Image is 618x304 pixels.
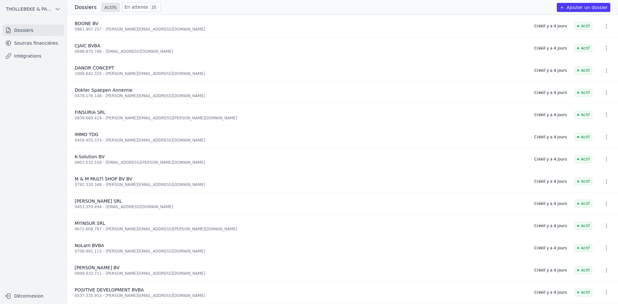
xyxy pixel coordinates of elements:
div: 0861.907.257 - [PERSON_NAME][EMAIL_ADDRESS][DOMAIN_NAME] [75,27,527,32]
div: Créé il y a 4 jours [534,223,567,228]
span: NoLam BVBA [75,243,104,248]
button: THOLLEBEKE & PARTNERS bvbvba BVBA [3,4,64,14]
span: CJAIC BVBA [75,43,100,48]
div: Créé il y a 4 jours [534,46,567,51]
span: [PERSON_NAME] BV [75,265,120,270]
div: Créé il y a 4 jours [534,245,567,251]
span: Dokter Spaepen Annemie [75,88,133,93]
div: 0672.608.787 - [PERSON_NAME][EMAIL_ADDRESS][PERSON_NAME][DOMAIN_NAME] [75,226,527,232]
span: MYINSUR SRL [75,221,105,226]
span: Actif [575,266,592,274]
div: Créé il y a 4 jours [534,23,567,29]
div: Créé il y a 4 jours [534,179,567,184]
div: 0478.176.148 - [PERSON_NAME][EMAIL_ADDRESS][DOMAIN_NAME] [75,93,527,98]
div: 0899.033.711 - [PERSON_NAME][EMAIL_ADDRESS][DOMAIN_NAME] [75,271,527,276]
span: K-Solution BV [75,154,105,159]
div: Créé il y a 4 jours [534,157,567,162]
span: Actif [575,244,592,252]
span: Actif [575,44,592,52]
span: 25 [149,4,158,11]
span: IMMO TDG [75,132,98,137]
a: Intégrations [3,50,64,62]
a: Actifs [102,3,119,12]
a: Dossiers [3,24,64,36]
div: 0708.991.113 - [PERSON_NAME][EMAIL_ADDRESS][DOMAIN_NAME] [75,249,527,254]
div: Créé il y a 4 jours [534,90,567,95]
span: BOONE BV [75,21,98,26]
span: Actif [575,133,592,141]
span: DANOR CONCEPT [75,65,114,70]
h3: Dossiers [75,4,97,11]
span: POSITIVE DEVELOPMENT BVBA [75,287,144,292]
div: 0537.335.953 - [PERSON_NAME][EMAIL_ADDRESS][DOMAIN_NAME] [75,293,527,298]
div: 0839.669.414 - [PERSON_NAME][EMAIL_ADDRESS][PERSON_NAME][DOMAIN_NAME] [75,115,527,121]
div: 0456.455.373 - [PERSON_NAME][EMAIL_ADDRESS][DOMAIN_NAME] [75,138,527,143]
div: 1008.642.325 - [PERSON_NAME][EMAIL_ADDRESS][DOMAIN_NAME] [75,71,527,76]
a: Sources financières [3,37,64,49]
a: En attente 25 [122,3,161,12]
span: Actif [575,178,592,185]
span: Actif [575,222,592,230]
button: Ajouter un dossier [557,3,610,12]
div: 0698.870.746 - [EMAIL_ADDRESS][DOMAIN_NAME] [75,49,527,54]
span: [PERSON_NAME] SRL [75,198,122,204]
span: Actif [575,289,592,296]
button: Déconnexion [3,291,64,301]
span: THOLLEBEKE & PARTNERS bvbvba BVBA [6,6,52,12]
span: M & M MULTI SHOP BV BV [75,176,132,181]
div: Créé il y a 4 jours [534,290,567,295]
span: Actif [575,67,592,74]
div: Créé il y a 4 jours [534,268,567,273]
div: Créé il y a 4 jours [534,201,567,206]
span: Actif [575,155,592,163]
div: Créé il y a 4 jours [534,134,567,140]
span: Actif [575,111,592,119]
span: Actif [575,200,592,207]
div: 0792.320.348 - [PERSON_NAME][EMAIL_ADDRESS][DOMAIN_NAME] [75,182,527,187]
div: 0803.532.558 - [EMAIL_ADDRESS][PERSON_NAME][DOMAIN_NAME] [75,160,527,165]
div: Créé il y a 4 jours [534,112,567,117]
span: Actif [575,22,592,30]
div: 0451.370.494 - [EMAIL_ADDRESS][DOMAIN_NAME] [75,204,527,209]
div: Créé il y a 4 jours [534,68,567,73]
span: Actif [575,89,592,97]
span: FINSURIA SRL [75,110,106,115]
